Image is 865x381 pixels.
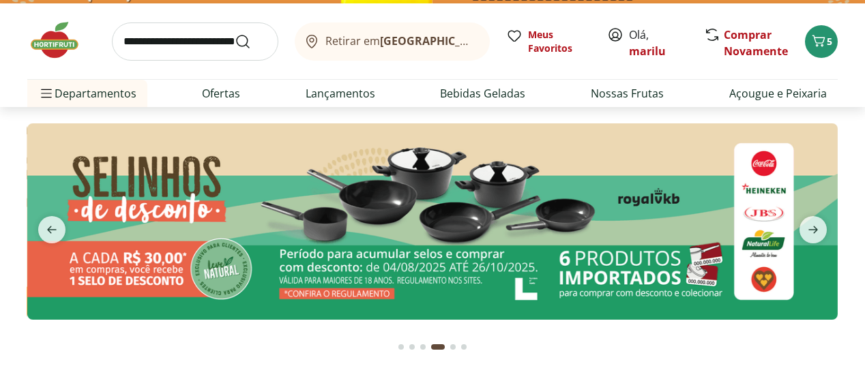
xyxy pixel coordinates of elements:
[729,85,827,102] a: Açougue e Peixaria
[827,35,832,48] span: 5
[202,85,240,102] a: Ofertas
[38,77,136,110] span: Departamentos
[380,33,610,48] b: [GEOGRAPHIC_DATA]/[GEOGRAPHIC_DATA]
[428,331,448,363] button: Current page from fs-carousel
[306,85,375,102] a: Lançamentos
[629,44,666,59] a: marilu
[27,20,96,61] img: Hortifruti
[407,331,417,363] button: Go to page 2 from fs-carousel
[27,123,838,320] img: selinhos
[235,33,267,50] button: Submit Search
[325,35,476,47] span: Retirar em
[295,22,490,61] button: Retirar em[GEOGRAPHIC_DATA]/[GEOGRAPHIC_DATA]
[789,216,838,243] button: next
[396,331,407,363] button: Go to page 1 from fs-carousel
[805,25,838,58] button: Carrinho
[506,28,591,55] a: Meus Favoritos
[38,77,55,110] button: Menu
[112,22,278,61] input: search
[629,27,690,59] span: Olá,
[528,28,591,55] span: Meus Favoritos
[458,331,469,363] button: Go to page 6 from fs-carousel
[591,85,664,102] a: Nossas Frutas
[27,216,76,243] button: previous
[724,27,788,59] a: Comprar Novamente
[440,85,525,102] a: Bebidas Geladas
[448,331,458,363] button: Go to page 5 from fs-carousel
[417,331,428,363] button: Go to page 3 from fs-carousel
